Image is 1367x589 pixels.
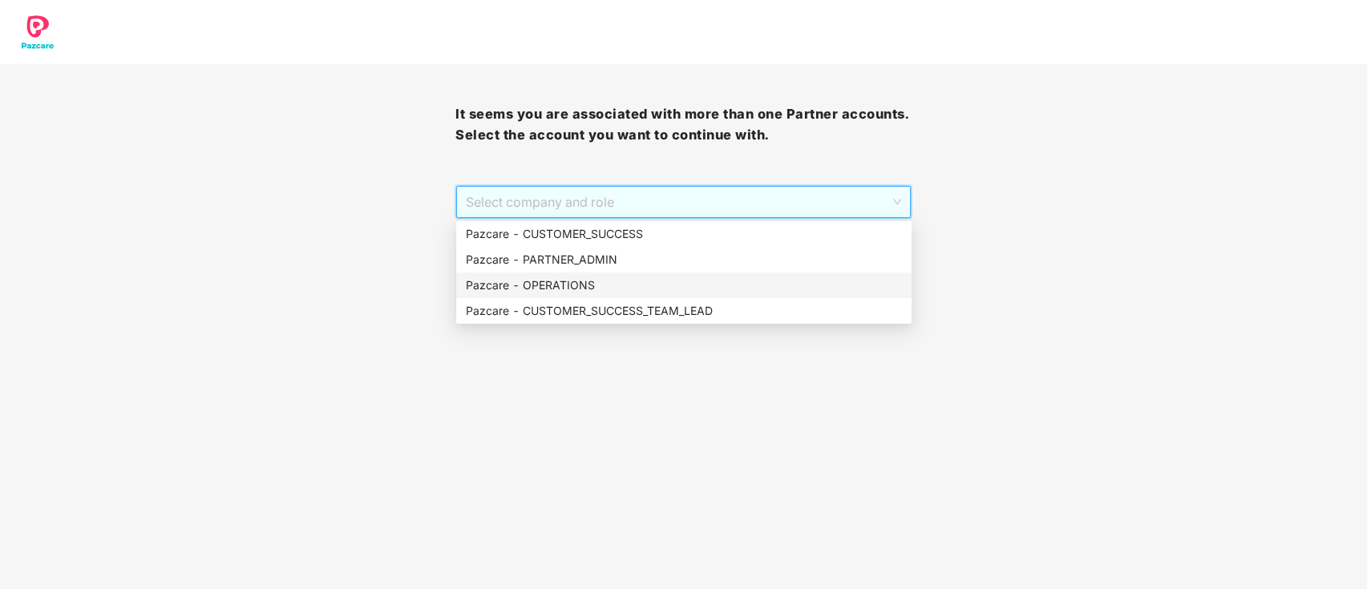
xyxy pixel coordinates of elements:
[466,187,900,217] span: Select company and role
[456,247,912,272] div: Pazcare - PARTNER_ADMIN
[456,221,912,247] div: Pazcare - CUSTOMER_SUCCESS
[466,251,902,268] div: Pazcare - PARTNER_ADMIN
[456,298,912,324] div: Pazcare - CUSTOMER_SUCCESS_TEAM_LEAD
[466,302,902,320] div: Pazcare - CUSTOMER_SUCCESS_TEAM_LEAD
[456,272,912,298] div: Pazcare - OPERATIONS
[466,225,902,243] div: Pazcare - CUSTOMER_SUCCESS
[466,276,902,294] div: Pazcare - OPERATIONS
[455,104,911,145] h3: It seems you are associated with more than one Partner accounts. Select the account you want to c...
